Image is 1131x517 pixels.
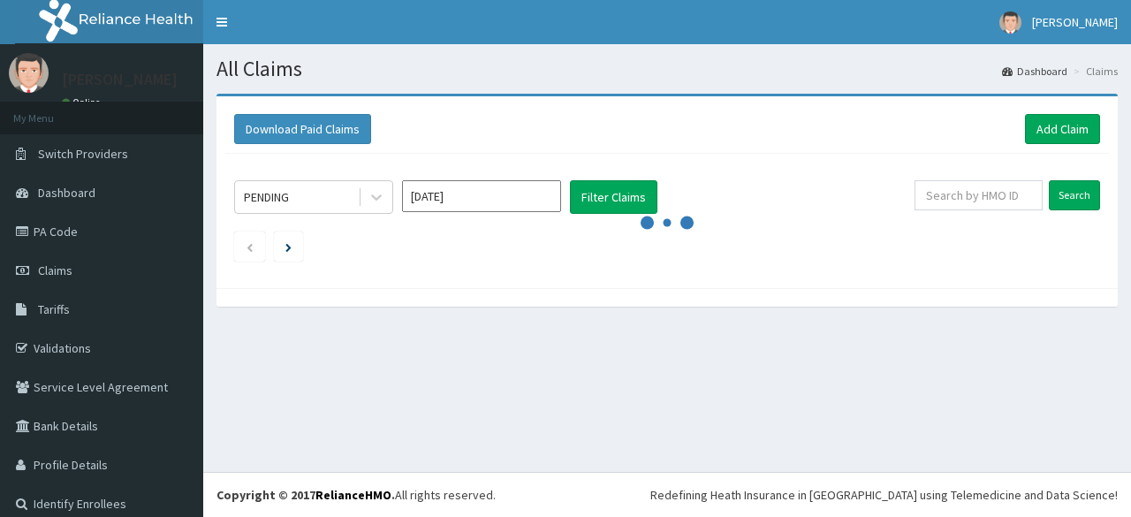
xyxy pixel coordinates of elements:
input: Search [1049,180,1100,210]
footer: All rights reserved. [203,472,1131,517]
a: Add Claim [1025,114,1100,144]
p: [PERSON_NAME] [62,72,178,87]
img: User Image [9,53,49,93]
button: Download Paid Claims [234,114,371,144]
button: Filter Claims [570,180,657,214]
span: Claims [38,262,72,278]
strong: Copyright © 2017 . [216,487,395,503]
span: Switch Providers [38,146,128,162]
a: Next page [285,239,292,255]
div: PENDING [244,188,289,206]
span: [PERSON_NAME] [1032,14,1118,30]
svg: audio-loading [641,196,694,249]
div: Redefining Heath Insurance in [GEOGRAPHIC_DATA] using Telemedicine and Data Science! [650,486,1118,504]
a: Dashboard [1002,64,1067,79]
input: Search by HMO ID [915,180,1043,210]
a: Online [62,96,104,109]
h1: All Claims [216,57,1118,80]
input: Select Month and Year [402,180,561,212]
a: RelianceHMO [315,487,391,503]
a: Previous page [246,239,254,255]
li: Claims [1069,64,1118,79]
img: User Image [999,11,1021,34]
span: Dashboard [38,185,95,201]
span: Tariffs [38,301,70,317]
